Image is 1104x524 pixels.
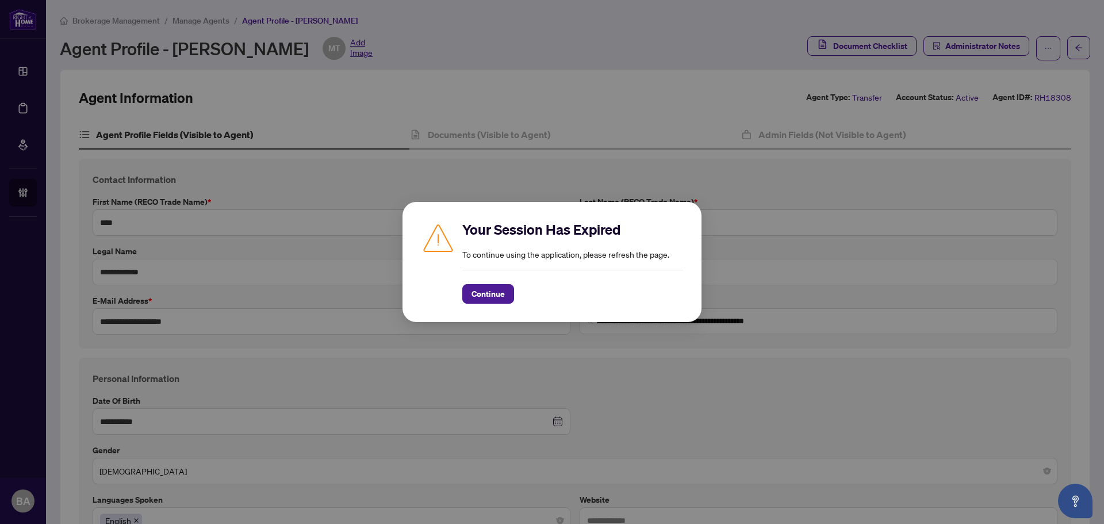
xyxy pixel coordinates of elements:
h2: Your Session Has Expired [462,220,683,239]
div: To continue using the application, please refresh the page. [462,220,683,304]
button: Open asap [1058,484,1092,518]
button: Continue [462,284,514,304]
img: Caution icon [421,220,455,255]
span: Continue [471,285,505,303]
